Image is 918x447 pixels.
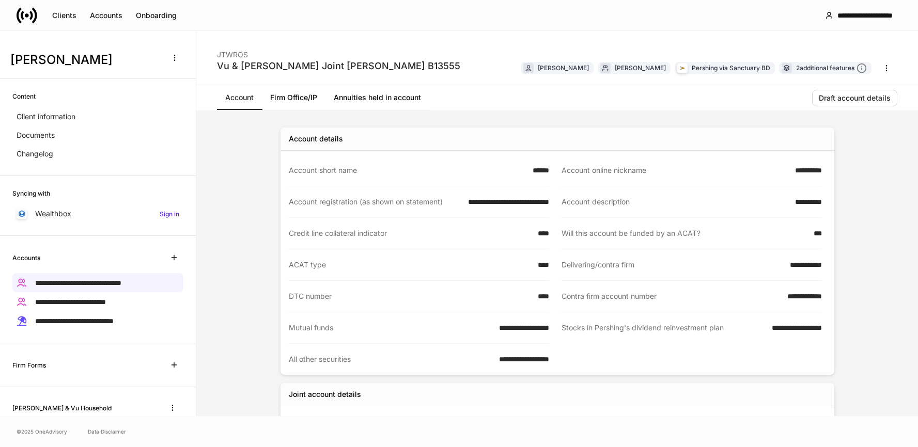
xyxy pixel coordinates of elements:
button: Accounts [83,7,129,24]
a: Data Disclaimer [88,427,126,436]
p: Changelog [17,149,53,159]
div: DTC number [289,291,532,301]
div: Credit line collateral indicator [289,228,532,238]
button: Draft account details [812,90,897,106]
h6: Content [12,91,36,101]
a: WealthboxSign in [12,204,183,223]
p: Wealthbox [35,209,71,219]
div: Stocks in Pershing's dividend reinvestment plan [562,323,766,333]
div: Mutual funds [289,323,493,333]
a: Documents [12,126,183,145]
div: Vu & [PERSON_NAME] Joint [PERSON_NAME] B13555 [217,60,460,72]
div: Account registration (as shown on statement) [289,197,462,207]
h6: Accounts [12,253,40,263]
a: Client information [12,107,183,126]
p: Documents [17,130,55,140]
h6: [PERSON_NAME] & Vu Household [12,403,112,413]
h6: Firm Forms [12,360,46,370]
span: © 2025 OneAdvisory [17,427,67,436]
div: Joint account details [289,389,361,400]
div: Account description [562,197,789,207]
div: Delivering/contra firm [562,260,784,270]
div: All other securities [289,354,493,364]
div: [PERSON_NAME] [615,63,666,73]
div: Pershing via Sanctuary BD [692,63,770,73]
div: Account details [289,134,343,144]
div: Account online nickname [562,165,789,175]
div: Clients [52,12,76,19]
a: Account [217,85,262,110]
div: Contra firm account number [562,291,781,301]
div: [PERSON_NAME] [538,63,589,73]
a: Changelog [12,145,183,163]
button: Onboarding [129,7,183,24]
div: 2 additional features [796,63,867,74]
div: ACAT type [289,260,532,270]
h3: [PERSON_NAME] [10,52,160,68]
a: Firm Office/IP [262,85,325,110]
div: JTWROS [217,43,460,60]
h6: Syncing with [12,188,50,198]
div: Onboarding [136,12,177,19]
h6: Sign in [160,209,179,219]
button: Clients [45,7,83,24]
div: Will this account be funded by an ACAT? [562,228,807,238]
a: Annuities held in account [325,85,429,110]
div: Account short name [289,165,526,175]
p: Client information [17,111,75,122]
div: Accounts [90,12,122,19]
div: Draft account details [819,94,891,102]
